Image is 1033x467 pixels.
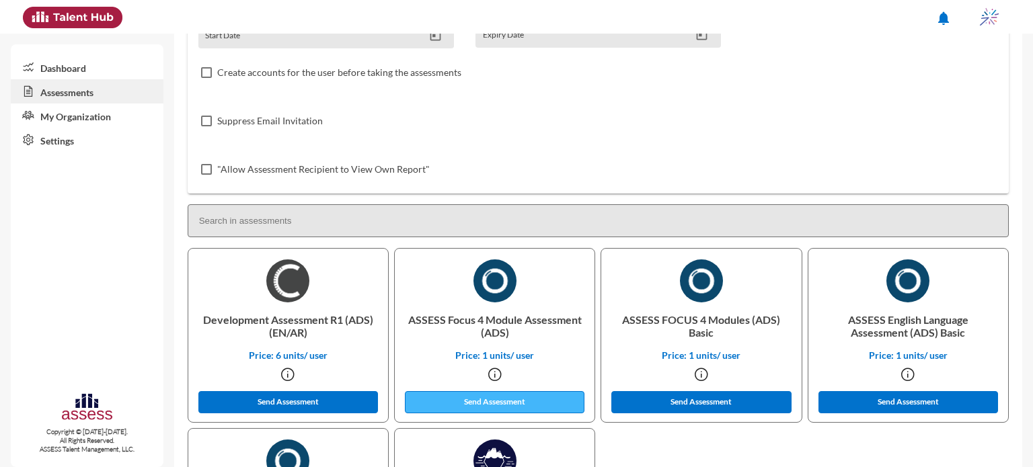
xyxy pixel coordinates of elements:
[935,10,952,26] mat-icon: notifications
[199,302,377,349] p: Development Assessment R1 (ADS) (EN/AR)
[217,161,430,177] span: "Allow Assessment Recipient to View Own Report"
[217,65,461,81] span: Create accounts for the user before taking the assessments
[424,28,447,42] button: Open calendar
[405,391,585,413] button: Send Assessment
[217,113,323,129] span: Suppress Email Invitation
[11,79,163,103] a: Assessments
[611,391,792,413] button: Send Assessment
[11,55,163,79] a: Dashboard
[188,204,1009,237] input: Search in assessments
[198,391,379,413] button: Send Assessment
[406,349,584,361] p: Price: 1 units/ user
[612,349,790,361] p: Price: 1 units/ user
[612,302,790,349] p: ASSESS FOCUS 4 Modules (ADS) Basic
[818,391,999,413] button: Send Assessment
[11,128,163,152] a: Settings
[61,392,114,425] img: assesscompany-logo.png
[11,103,163,128] a: My Organization
[11,427,163,454] p: Copyright © [DATE]-[DATE]. All Rights Reserved. ASSESS Talent Management, LLC.
[819,302,997,349] p: ASSESS English Language Assessment (ADS) Basic
[690,28,714,42] button: Open calendar
[819,349,997,361] p: Price: 1 units/ user
[406,302,584,349] p: ASSESS Focus 4 Module Assessment (ADS)
[199,349,377,361] p: Price: 6 units/ user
